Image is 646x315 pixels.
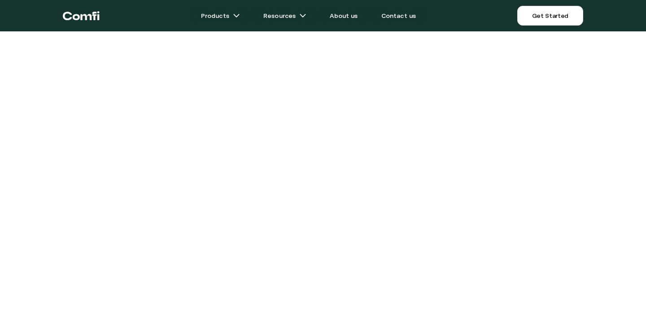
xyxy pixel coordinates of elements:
[190,7,251,25] a: Productsarrow icons
[517,6,583,26] a: Get Started
[319,7,368,25] a: About us
[131,81,515,308] iframe: Funding Deals through Comfi
[63,2,100,29] a: Return to the top of the Comfi home page
[299,12,306,19] img: arrow icons
[371,7,427,25] a: Contact us
[253,7,317,25] a: Resourcesarrow icons
[233,12,240,19] img: arrow icons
